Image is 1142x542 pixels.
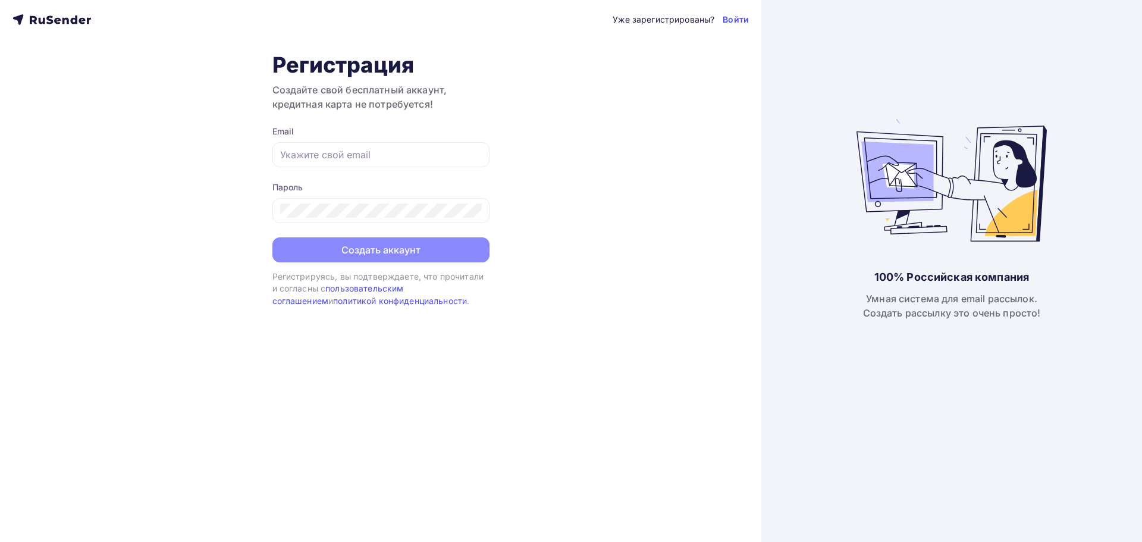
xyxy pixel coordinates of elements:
[863,292,1041,320] div: Умная система для email рассылок. Создать рассылку это очень просто!
[272,181,490,193] div: Пароль
[272,237,490,262] button: Создать аккаунт
[280,148,482,162] input: Укажите свой email
[333,296,467,306] a: политикой конфиденциальности
[874,270,1029,284] div: 100% Российская компания
[272,52,490,78] h1: Регистрация
[723,14,749,26] a: Войти
[272,283,404,305] a: пользовательским соглашением
[613,14,714,26] div: Уже зарегистрированы?
[272,271,490,307] div: Регистрируясь, вы подтверждаете, что прочитали и согласны с и .
[272,126,490,137] div: Email
[272,83,490,111] h3: Создайте свой бесплатный аккаунт, кредитная карта не потребуется!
